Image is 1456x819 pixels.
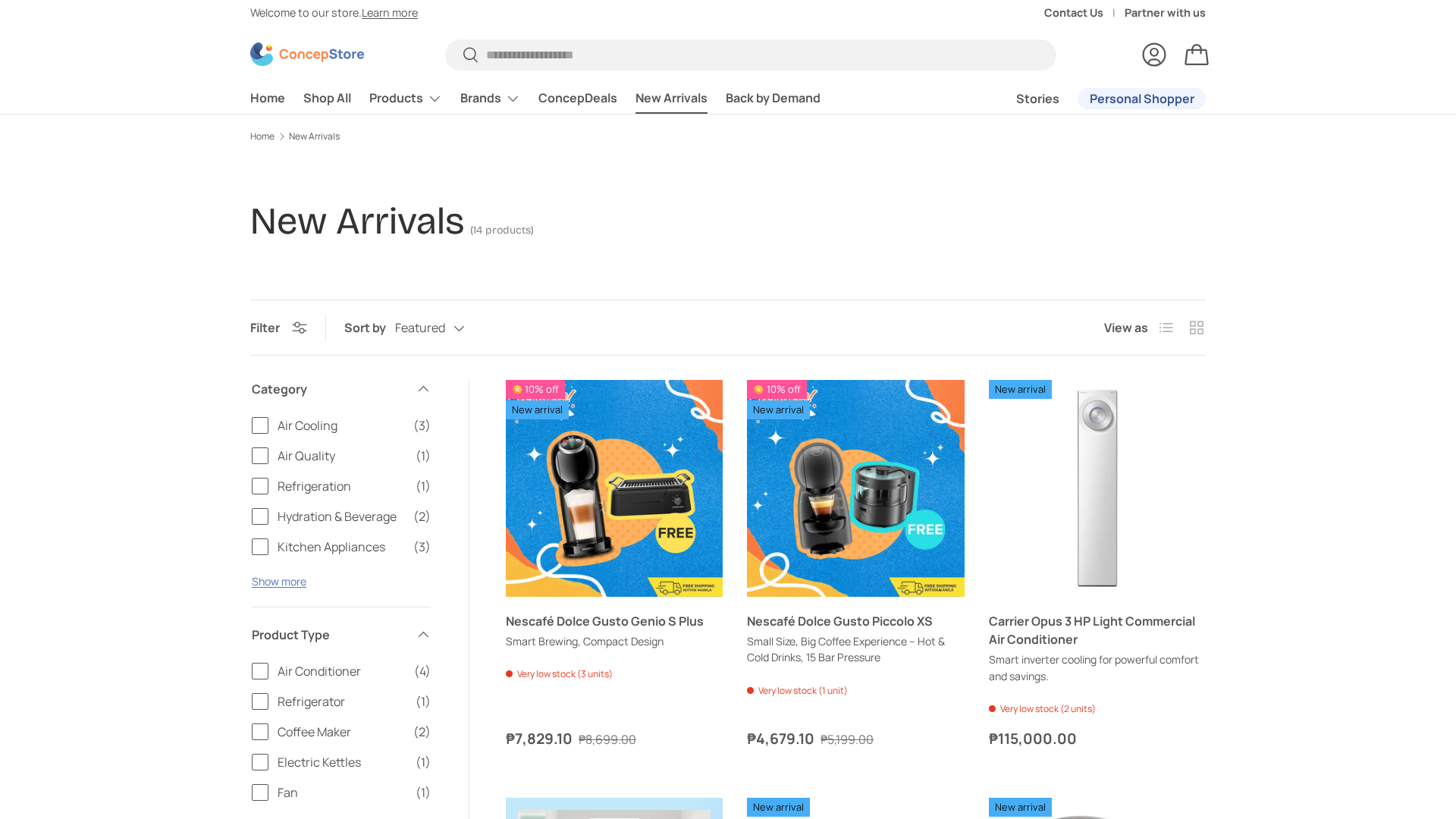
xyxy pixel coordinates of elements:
[989,380,1206,597] img: https://concepstore.ph/products/carrier-opus-3-hp-light-commercial-air-conditioner
[278,477,406,495] span: Refrigeration
[989,380,1206,597] a: Carrier Opus 3 HP Light Commercial Air Conditioner
[395,321,445,335] span: Featured
[360,83,451,114] summary: Products
[278,783,406,802] span: Fan
[250,319,280,336] span: Filter
[538,83,617,113] a: ConcepDeals
[252,607,431,662] summary: Product Type
[362,5,418,20] a: Learn more
[278,723,404,741] span: Coffee Maker
[250,42,364,66] img: ConcepStore
[278,662,405,680] span: Air Conditioner
[250,83,285,113] a: Home
[506,400,569,419] span: New arrival
[1104,318,1148,337] span: View as
[416,447,431,465] span: (1)
[250,319,307,336] button: Filter
[395,315,495,342] button: Featured
[1125,5,1206,21] a: Partner with us
[303,83,351,113] a: Shop All
[980,83,1206,114] nav: Secondary
[278,507,404,526] span: Hydration & Beverage
[252,362,431,416] summary: Category
[726,83,821,113] a: Back by Demand
[989,380,1052,399] span: New arrival
[250,130,1206,143] nav: Breadcrumbs
[506,380,565,399] span: 10% off
[747,380,964,597] a: Nescafé Dolce Gusto Piccolo XS
[470,224,534,237] span: (14 products)
[416,692,431,711] span: (1)
[413,507,431,526] span: (2)
[250,83,821,114] nav: Primary
[460,83,520,114] a: Brands
[278,416,404,435] span: Air Cooling
[250,132,275,141] a: Home
[414,662,431,680] span: (4)
[1090,93,1194,105] span: Personal Shopper
[1016,84,1059,114] a: Stories
[747,798,810,817] span: New arrival
[1078,88,1206,109] a: Personal Shopper
[250,199,464,243] h1: New Arrivals
[747,380,806,399] span: 10% off
[416,783,431,802] span: (1)
[989,798,1052,817] span: New arrival
[506,380,723,597] a: Nescafé Dolce Gusto Genio S Plus
[250,5,418,21] p: Welcome to our store.
[635,83,708,113] a: New Arrivals
[252,626,406,644] span: Product Type
[369,83,442,114] a: Products
[252,574,306,588] button: Show more
[413,538,431,556] span: (3)
[506,613,704,629] a: Nescafé Dolce Gusto Genio S Plus
[278,753,406,771] span: Electric Kettles
[252,380,406,398] span: Category
[1044,5,1125,21] a: Contact Us
[416,753,431,771] span: (1)
[747,613,933,629] a: Nescafé Dolce Gusto Piccolo XS
[747,400,810,419] span: New arrival
[413,416,431,435] span: (3)
[989,613,1195,648] a: Carrier Opus 3 HP Light Commercial Air Conditioner
[451,83,529,114] summary: Brands
[413,723,431,741] span: (2)
[278,538,404,556] span: Kitchen Appliances
[289,132,340,141] a: New Arrivals
[344,318,395,337] label: Sort by
[278,447,406,465] span: Air Quality
[416,477,431,495] span: (1)
[278,692,406,711] span: Refrigerator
